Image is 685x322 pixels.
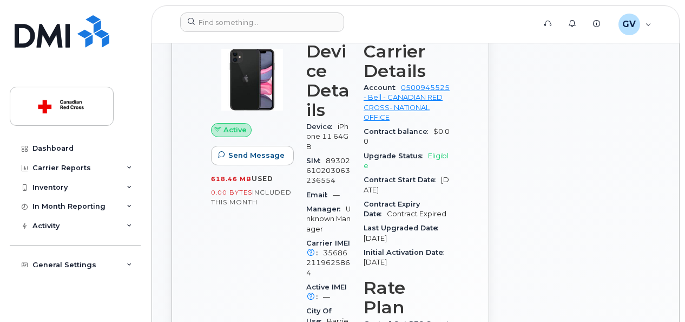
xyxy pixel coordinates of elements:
span: 0.00 Bytes [211,189,252,196]
span: Contract balance [364,127,433,136]
img: iPhone_11.jpg [220,47,285,112]
span: Active IMEI [306,283,347,301]
span: Account [364,83,401,92]
h3: Device Details [306,42,351,120]
span: 618.46 MB [211,175,252,183]
span: Device [306,123,338,131]
div: Gregory Vaters [611,14,659,35]
span: Contract Start Date [364,176,441,184]
h3: Rate Plan [364,278,450,317]
span: Manager [306,205,346,213]
span: 356862119625864 [306,249,350,277]
span: SIM [306,157,326,165]
h3: Carrier Details [364,42,450,81]
span: Contract Expiry Date [364,200,420,218]
button: Send Message [211,146,294,165]
span: Eligible [364,152,449,170]
span: [DATE] [364,176,449,194]
span: included this month [211,188,292,206]
span: — [323,293,330,301]
span: — [333,191,340,199]
span: Contract Expired [387,210,446,218]
input: Find something... [180,12,344,32]
span: 89302610203063236554 [306,157,350,185]
span: Upgrade Status [364,152,428,160]
a: 0500945525 - Bell - CANADIAN RED CROSS- NATIONAL OFFICE [364,83,450,121]
span: [DATE] [364,234,387,242]
span: Send Message [228,150,285,160]
span: iPhone 11 64GB [306,123,348,151]
span: Last Upgraded Date [364,224,444,232]
span: Initial Activation Date [364,248,449,256]
span: [DATE] [364,258,387,266]
span: GV [622,18,636,31]
span: used [252,175,273,183]
span: Unknown Manager [306,205,351,233]
span: Email [306,191,333,199]
span: Carrier IMEI [306,239,350,257]
span: Active [223,125,247,135]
